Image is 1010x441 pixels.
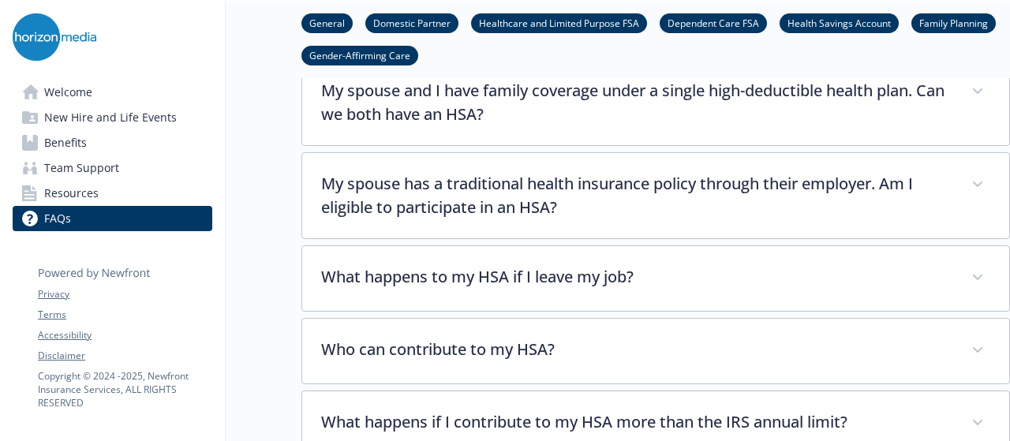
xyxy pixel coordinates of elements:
div: What happens to my HSA if I leave my job? [302,246,1009,311]
a: Benefits [13,130,212,155]
span: New Hire and Life Events [44,105,177,130]
p: What happens if I contribute to my HSA more than the IRS annual limit? [321,410,952,434]
a: FAQs [13,206,212,231]
span: Benefits [44,130,87,155]
a: Dependent Care FSA [660,15,767,30]
a: Disclaimer [38,349,211,363]
p: What happens to my HSA if I leave my job? [321,265,952,289]
p: My spouse and I have family coverage under a single high-deductible health plan. Can we both have... [321,79,952,126]
span: Resources [44,181,99,206]
a: Health Savings Account [780,15,899,30]
a: Resources [13,181,212,206]
a: Healthcare and Limited Purpose FSA [471,15,647,30]
a: Domestic Partner [365,15,458,30]
a: Gender-Affirming Care [301,47,418,62]
a: General [301,15,353,30]
div: Who can contribute to my HSA? [302,319,1009,383]
span: Welcome [44,80,92,105]
a: Family Planning [911,15,996,30]
a: Terms [38,308,211,322]
a: Privacy [38,287,211,301]
p: Copyright © 2024 - 2025 , Newfront Insurance Services, ALL RIGHTS RESERVED [38,369,211,409]
a: New Hire and Life Events [13,105,212,130]
div: My spouse and I have family coverage under a single high-deductible health plan. Can we both have... [302,60,1009,145]
p: Who can contribute to my HSA? [321,338,952,361]
p: My spouse has a traditional health insurance policy through their employer. Am I eligible to part... [321,172,952,219]
span: Team Support [44,155,119,181]
a: Accessibility [38,328,211,342]
a: Team Support [13,155,212,181]
span: FAQs [44,206,71,231]
div: My spouse has a traditional health insurance policy through their employer. Am I eligible to part... [302,153,1009,238]
a: Welcome [13,80,212,105]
